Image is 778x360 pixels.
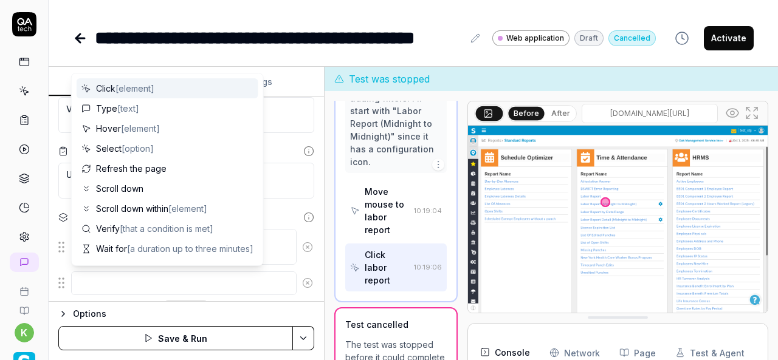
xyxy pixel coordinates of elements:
a: Documentation [5,296,43,316]
span: [element] [121,123,160,134]
button: View version history [667,26,697,50]
button: Save & Run [58,326,293,350]
div: Suggestions [77,78,258,260]
span: Verify [96,222,213,235]
span: Scroll down [96,182,143,195]
button: Before [508,106,544,120]
a: Web application [492,30,570,46]
span: [element] [115,83,154,93]
span: Scroll down within [96,202,207,215]
div: Suggestions [58,228,314,265]
button: Steps [49,67,186,97]
button: Remove step [297,235,318,259]
span: Test was stopped [349,72,430,86]
button: After [546,107,575,120]
time: 10:19:04 [414,206,442,215]
button: k [15,323,34,342]
span: [element] [168,203,207,214]
div: Move mouse to labor report [365,185,409,236]
span: [a duration up to three minutes] [127,243,253,254]
a: New conversation [10,253,39,272]
div: Options [73,307,314,321]
div: Cancelled [608,30,656,46]
span: Type [96,102,139,115]
button: Click labor report10:19:06 [345,243,447,291]
time: 10:19:06 [414,263,442,271]
div: Click labor report [365,248,409,287]
a: Book a call with us [5,277,43,296]
span: [that a condition is met] [120,223,213,234]
span: Select [96,142,154,155]
div: Draft [574,30,604,46]
span: [option] [122,143,154,154]
span: Refresh the page [96,162,167,175]
button: Move mouse to labor report10:19:04 [345,180,447,241]
button: Settings [186,67,323,97]
span: Hover [96,122,160,135]
span: Click [96,82,154,95]
button: Show all interative elements [723,103,742,123]
button: Remove step [297,271,318,295]
img: Screenshot [468,126,768,313]
button: Options [58,307,314,321]
button: Open in full screen [742,103,762,123]
span: Wait for [96,242,253,255]
button: Activate [704,26,754,50]
span: [text] [117,103,139,114]
span: Web application [506,33,564,44]
div: Test cancelled [345,318,408,331]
